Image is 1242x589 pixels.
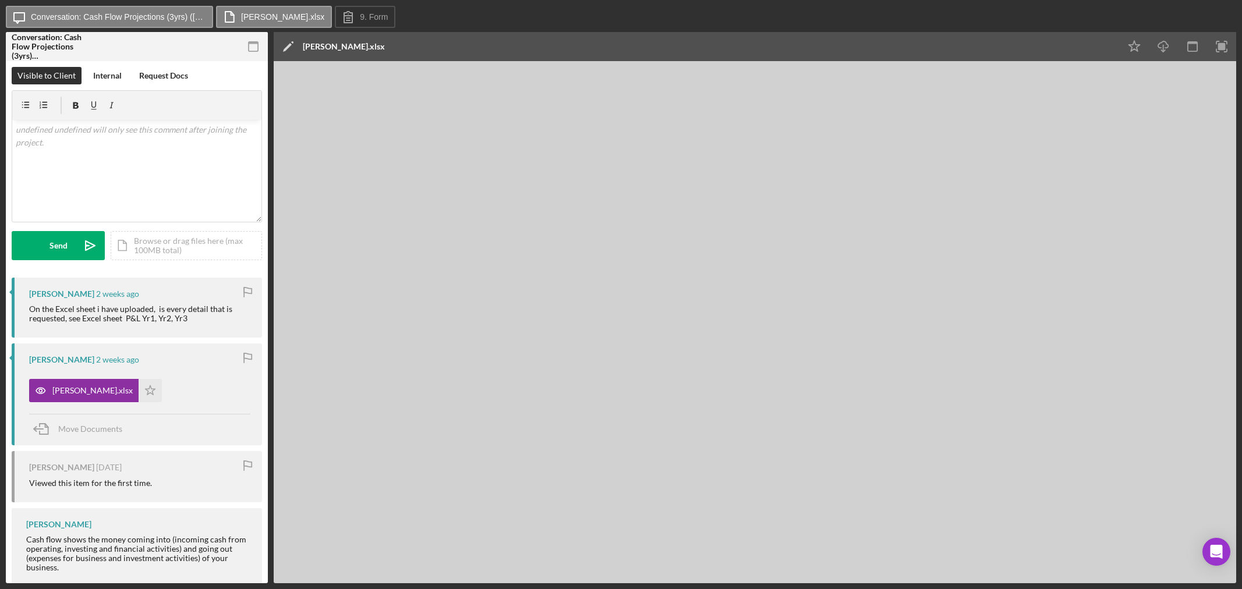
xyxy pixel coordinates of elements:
iframe: Document Preview [274,61,1236,583]
div: [PERSON_NAME] [29,463,94,472]
div: [PERSON_NAME] [26,520,91,529]
button: Request Docs [133,67,194,84]
button: Send [12,231,105,260]
label: Conversation: Cash Flow Projections (3yrs) ([PERSON_NAME]) [31,12,206,22]
label: 9. Form [360,12,388,22]
button: Conversation: Cash Flow Projections (3yrs) ([PERSON_NAME]) [6,6,213,28]
button: [PERSON_NAME].xlsx [216,6,332,28]
span: Move Documents [58,424,122,434]
time: 2025-08-20 14:37 [96,463,122,472]
div: Internal [93,67,122,84]
time: 2025-09-08 03:18 [96,355,139,364]
div: Viewed this item for the first time. [29,478,152,488]
div: On the Excel sheet i have uploaded, is every detail that is requested, see Excel sheet P&L Yr1, Y... [29,304,250,323]
div: Conversation: Cash Flow Projections (3yrs) ([PERSON_NAME]) [12,33,93,61]
button: Internal [87,67,128,84]
div: Request Docs [139,67,188,84]
label: [PERSON_NAME].xlsx [241,12,324,22]
time: 2025-09-08 03:21 [96,289,139,299]
button: [PERSON_NAME].xlsx [29,379,162,402]
div: Cash flow shows the money coming into (incoming cash from operating, investing and financial acti... [26,535,250,572]
div: [PERSON_NAME] [29,289,94,299]
button: 9. Form [335,6,395,28]
button: Visible to Client [12,67,82,84]
div: [PERSON_NAME].xlsx [52,386,133,395]
button: Move Documents [29,414,134,443]
div: Open Intercom Messenger [1202,538,1230,566]
div: [PERSON_NAME] [29,355,94,364]
div: [PERSON_NAME].xlsx [303,42,385,51]
div: Send [49,231,68,260]
div: Visible to Client [17,67,76,84]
